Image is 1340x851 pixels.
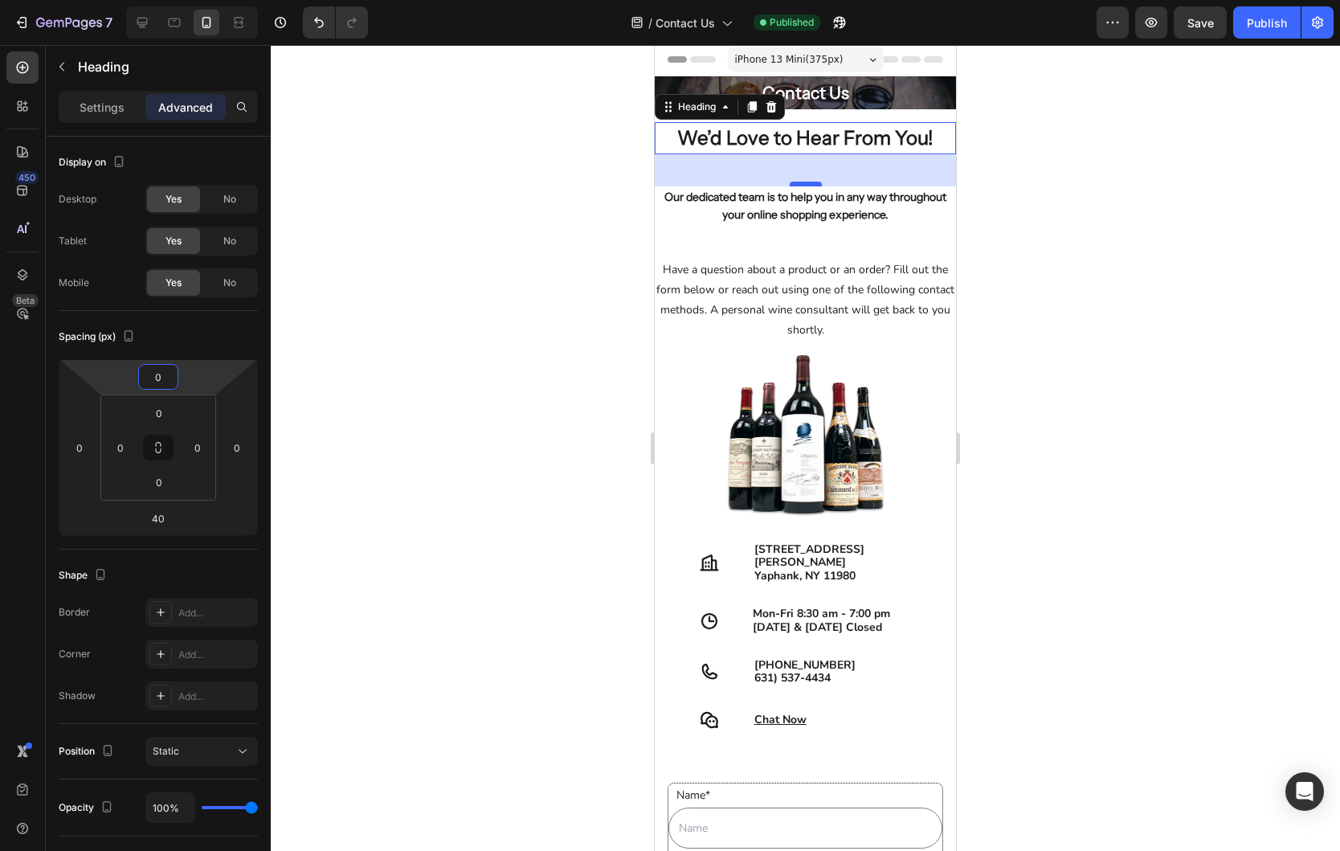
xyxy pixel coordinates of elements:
div: Add... [178,689,254,704]
iframe: Design area [655,45,956,851]
span: Yes [165,276,182,290]
span: Save [1187,16,1214,30]
input: 0 [225,436,249,460]
div: Display on [59,152,129,174]
p: Advanced [158,99,213,116]
input: 0px [143,470,175,494]
span: Contact Us [656,14,715,31]
span: Published [770,15,814,30]
div: Open Intercom Messenger [1285,772,1324,811]
input: 0 [142,365,174,389]
div: Add... [178,648,254,662]
span: No [223,276,236,290]
input: 0px [186,436,210,460]
button: 7 [6,6,120,39]
span: / [648,14,652,31]
div: Mobile [59,276,89,290]
p: Heading [78,57,251,76]
p: 7 [105,13,112,32]
button: Publish [1233,6,1301,39]
div: Publish [1247,14,1287,31]
div: Opacity [59,797,116,819]
div: Beta [12,294,39,307]
input: Auto [146,793,194,822]
input: 0 [67,436,92,460]
div: Tablet [59,234,87,248]
div: Shape [59,565,110,587]
div: Add... [178,606,254,620]
div: Spacing (px) [59,326,138,348]
div: Border [59,605,90,620]
input: 0px [108,436,133,460]
input: 40 [142,506,174,530]
button: Save [1174,6,1227,39]
div: Position [59,741,117,763]
div: Corner [59,647,91,661]
span: Yes [165,192,182,207]
span: No [223,234,236,248]
div: Desktop [59,192,96,207]
span: Yes [165,234,182,248]
input: 0px [143,401,175,425]
span: Static [153,745,179,757]
button: Static [145,737,258,766]
p: Settings [80,99,125,116]
div: Shadow [59,689,96,703]
span: No [223,192,236,207]
div: 450 [15,171,39,184]
div: Undo/Redo [303,6,368,39]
